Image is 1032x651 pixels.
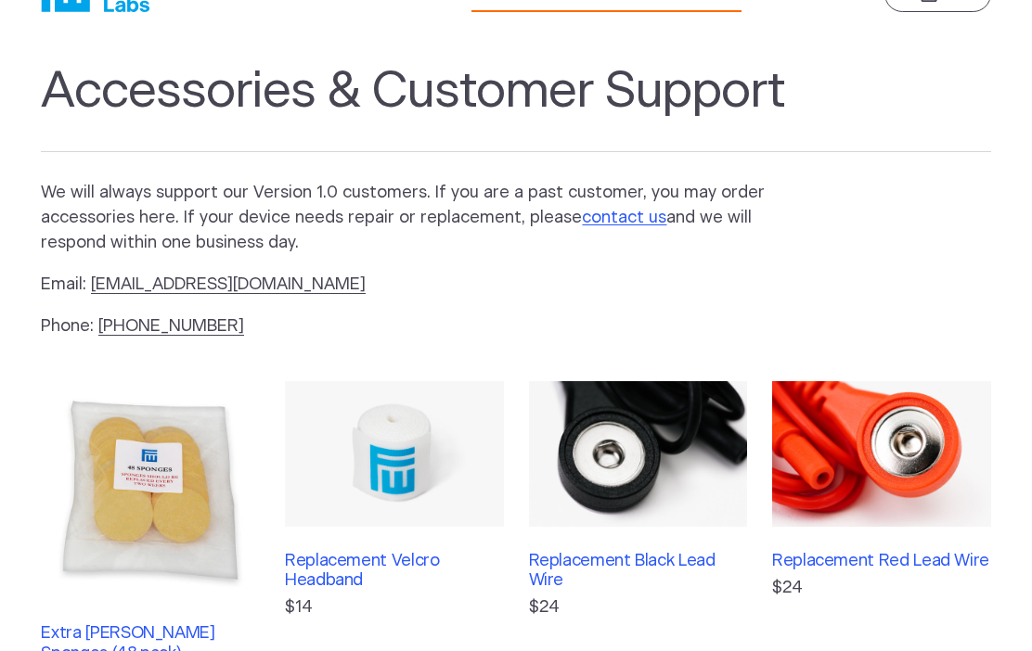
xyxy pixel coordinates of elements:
[529,595,748,620] p: $24
[582,210,666,226] a: contact us
[529,381,748,527] img: Replacement Black Lead Wire
[772,576,991,601] p: $24
[772,552,991,572] h3: Replacement Red Lead Wire
[285,381,504,527] img: Replacement Velcro Headband
[41,181,798,256] p: We will always support our Version 1.0 customers. If you are a past customer, you may order acces...
[41,314,798,339] p: Phone:
[285,552,504,592] h3: Replacement Velcro Headband
[529,552,748,592] h3: Replacement Black Lead Wire
[41,273,798,298] p: Email:
[285,595,504,620] p: $14
[772,381,991,527] img: Replacement Red Lead Wire
[41,62,990,152] h1: Accessories & Customer Support
[41,381,260,600] img: Extra Fisher Wallace Sponges (48 pack)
